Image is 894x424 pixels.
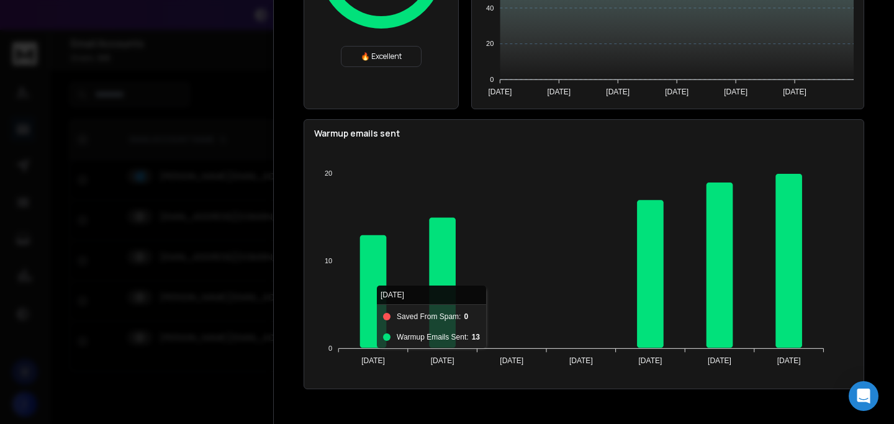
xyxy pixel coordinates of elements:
tspan: [DATE] [783,88,806,96]
tspan: [DATE] [569,356,593,365]
div: 🔥 Excellent [341,46,422,67]
p: Warmup emails sent [314,127,854,140]
tspan: [DATE] [777,356,801,365]
tspan: 40 [486,4,494,12]
tspan: 20 [486,40,494,47]
tspan: [DATE] [361,356,385,365]
div: Open Intercom Messenger [849,381,878,411]
tspan: [DATE] [724,88,747,96]
tspan: [DATE] [708,356,731,365]
tspan: 20 [325,169,332,177]
tspan: 0 [490,76,494,83]
tspan: 10 [325,257,332,264]
tspan: [DATE] [431,356,454,365]
tspan: [DATE] [547,88,571,96]
tspan: [DATE] [639,356,662,365]
tspan: [DATE] [606,88,630,96]
tspan: [DATE] [665,88,689,96]
tspan: [DATE] [500,356,523,365]
tspan: [DATE] [488,88,512,96]
tspan: 0 [328,345,332,352]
